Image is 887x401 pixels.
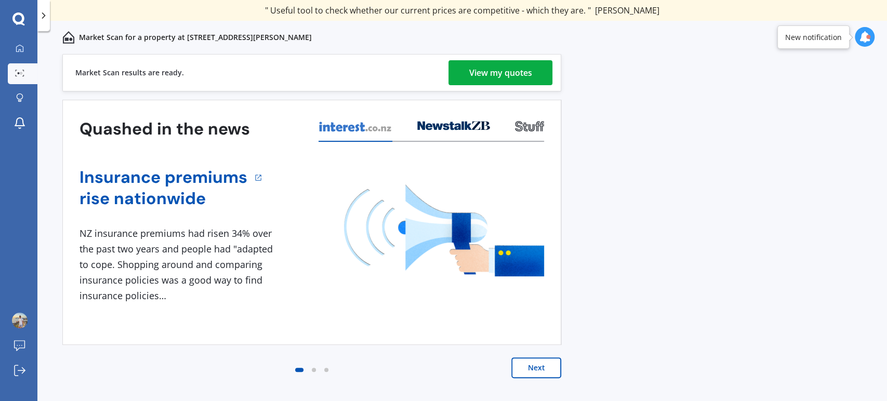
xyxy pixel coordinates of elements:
div: NZ insurance premiums had risen 34% over the past two years and people had "adapted to cope. Shop... [80,226,277,303]
p: Market Scan for a property at [STREET_ADDRESS][PERSON_NAME] [79,32,312,43]
div: New notification [785,32,842,43]
img: home-and-contents.b802091223b8502ef2dd.svg [62,31,75,44]
button: Next [511,357,561,378]
a: rise nationwide [80,188,247,209]
a: Insurance premiums [80,167,247,188]
img: media image [344,184,544,276]
div: Market Scan results are ready. [75,55,184,91]
img: ACg8ocI1SygXpb8__rtbuA4C4fImkvZrs23Q2r3_btwrsyNyGHN-1nx52g=s96-c [12,313,28,328]
a: View my quotes [448,60,552,85]
h3: Quashed in the news [80,118,250,140]
div: View my quotes [469,60,532,85]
